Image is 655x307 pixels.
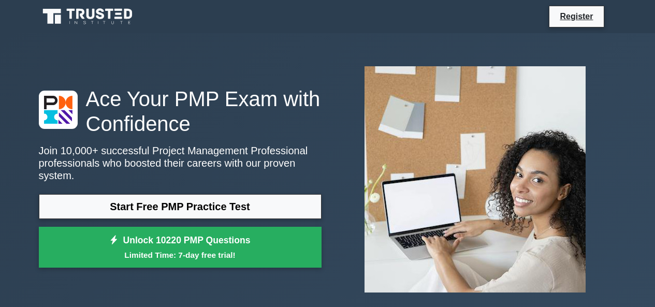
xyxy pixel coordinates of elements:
a: Unlock 10220 PMP QuestionsLimited Time: 7-day free trial! [39,227,322,268]
small: Limited Time: 7-day free trial! [52,249,309,261]
a: Start Free PMP Practice Test [39,194,322,219]
a: Register [554,10,599,23]
p: Join 10,000+ successful Project Management Professional professionals who boosted their careers w... [39,144,322,182]
h1: Ace Your PMP Exam with Confidence [39,86,322,136]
